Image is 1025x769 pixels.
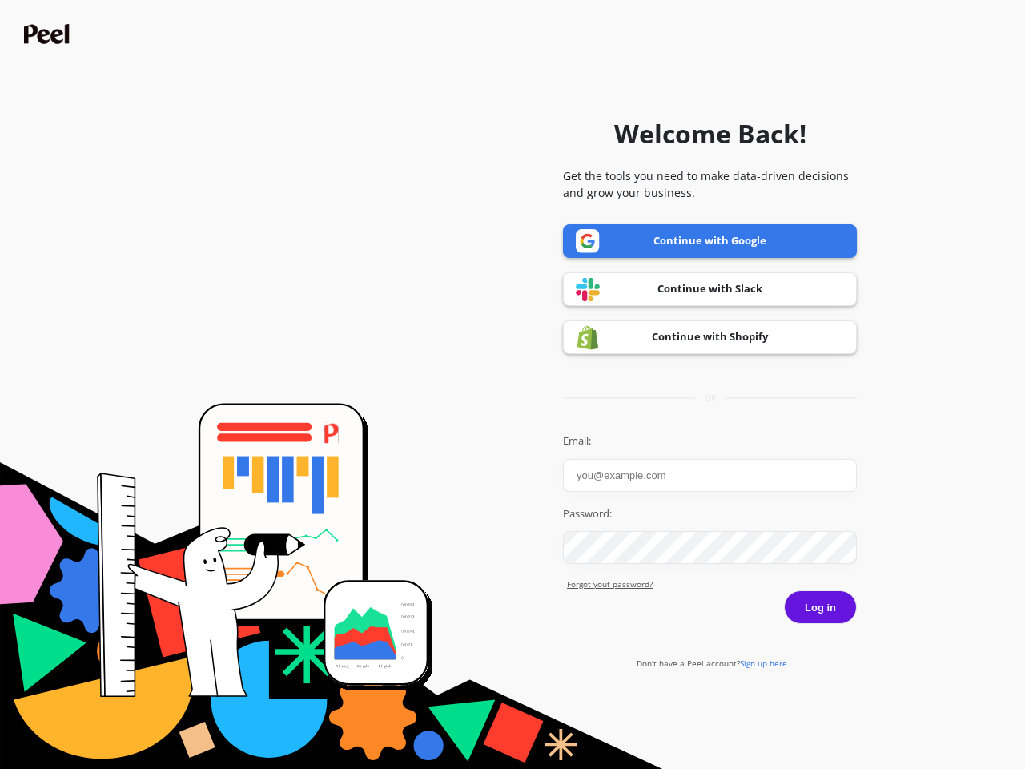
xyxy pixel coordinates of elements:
[637,658,787,669] a: Don't have a Peel account?Sign up here
[563,392,857,404] div: or
[563,320,857,354] a: Continue with Shopify
[614,115,806,153] h1: Welcome Back!
[563,506,857,522] label: Password:
[740,658,787,669] span: Sign up here
[24,24,74,44] img: Peel
[576,277,600,302] img: Slack logo
[567,578,857,590] a: Forgot yout password?
[563,459,857,492] input: you@example.com
[563,433,857,449] label: Email:
[576,325,600,350] img: Shopify logo
[576,229,600,253] img: Google logo
[784,590,857,624] button: Log in
[563,272,857,306] a: Continue with Slack
[563,167,857,201] p: Get the tools you need to make data-driven decisions and grow your business.
[563,224,857,258] a: Continue with Google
